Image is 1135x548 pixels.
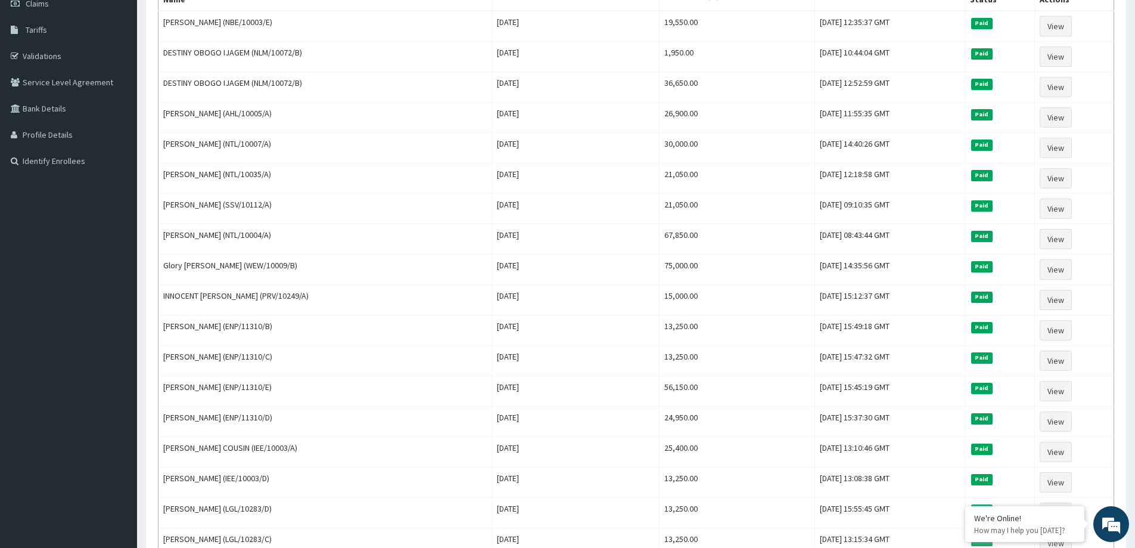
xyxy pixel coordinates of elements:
[158,315,492,346] td: [PERSON_NAME] (ENP/11310/B)
[660,498,815,528] td: 13,250.00
[815,498,965,528] td: [DATE] 15:55:45 GMT
[26,24,47,35] span: Tariffs
[971,474,993,485] span: Paid
[158,194,492,224] td: [PERSON_NAME] (SSV/10112/A)
[492,103,660,133] td: [DATE]
[660,11,815,42] td: 19,550.00
[158,163,492,194] td: [PERSON_NAME] (NTL/10035/A)
[1040,107,1072,128] a: View
[660,376,815,407] td: 56,150.00
[1040,47,1072,67] a: View
[492,376,660,407] td: [DATE]
[1040,138,1072,158] a: View
[815,194,965,224] td: [DATE] 09:10:35 GMT
[492,224,660,255] td: [DATE]
[492,437,660,467] td: [DATE]
[660,194,815,224] td: 21,050.00
[62,67,200,82] div: Chat with us now
[660,407,815,437] td: 24,950.00
[492,133,660,163] td: [DATE]
[195,6,224,35] div: Minimize live chat window
[815,11,965,42] td: [DATE] 12:35:37 GMT
[815,255,965,285] td: [DATE] 14:35:56 GMT
[492,163,660,194] td: [DATE]
[974,513,1075,524] div: We're Online!
[815,133,965,163] td: [DATE] 14:40:26 GMT
[660,467,815,498] td: 13,250.00
[815,224,965,255] td: [DATE] 08:43:44 GMT
[971,79,993,89] span: Paid
[974,525,1075,535] p: How may I help you today?
[6,326,227,367] textarea: Type your message and hit 'Enter'
[815,407,965,437] td: [DATE] 15:37:30 GMT
[971,261,993,272] span: Paid
[815,315,965,346] td: [DATE] 15:49:18 GMT
[815,437,965,467] td: [DATE] 13:10:46 GMT
[660,133,815,163] td: 30,000.00
[492,72,660,103] td: [DATE]
[158,72,492,103] td: DESTINY OBOGO IJAGEM (NLM/10072/B)
[492,42,660,72] td: [DATE]
[492,498,660,528] td: [DATE]
[158,346,492,376] td: [PERSON_NAME] (ENP/11310/C)
[158,103,492,133] td: [PERSON_NAME] (AHL/10005/A)
[971,170,993,181] span: Paid
[158,376,492,407] td: [PERSON_NAME] (ENP/11310/E)
[1040,199,1072,219] a: View
[815,163,965,194] td: [DATE] 12:18:58 GMT
[1040,320,1072,340] a: View
[158,498,492,528] td: [PERSON_NAME] (LGL/10283/D)
[971,109,993,120] span: Paid
[1040,411,1072,432] a: View
[815,42,965,72] td: [DATE] 10:44:04 GMT
[971,48,993,59] span: Paid
[492,346,660,376] td: [DATE]
[158,407,492,437] td: [PERSON_NAME] (ENP/11310/D)
[815,72,965,103] td: [DATE] 12:52:59 GMT
[660,224,815,255] td: 67,850.00
[971,292,993,302] span: Paid
[492,255,660,285] td: [DATE]
[492,467,660,498] td: [DATE]
[1040,472,1072,493] a: View
[971,322,993,333] span: Paid
[69,150,164,271] span: We're online!
[971,140,993,150] span: Paid
[971,444,993,454] span: Paid
[971,231,993,242] span: Paid
[22,60,48,89] img: d_794563401_company_1708531726252_794563401
[971,413,993,424] span: Paid
[1040,381,1072,401] a: View
[1040,503,1072,523] a: View
[1040,351,1072,371] a: View
[1040,16,1072,36] a: View
[1040,168,1072,188] a: View
[492,194,660,224] td: [DATE]
[815,376,965,407] td: [DATE] 15:45:19 GMT
[158,285,492,315] td: INNOCENT [PERSON_NAME] (PRV/10249/A)
[815,346,965,376] td: [DATE] 15:47:32 GMT
[492,11,660,42] td: [DATE]
[971,352,993,363] span: Paid
[1040,77,1072,97] a: View
[815,285,965,315] td: [DATE] 15:12:37 GMT
[492,315,660,346] td: [DATE]
[158,133,492,163] td: [PERSON_NAME] (NTL/10007/A)
[660,103,815,133] td: 26,900.00
[1040,442,1072,462] a: View
[660,163,815,194] td: 21,050.00
[492,407,660,437] td: [DATE]
[1040,229,1072,249] a: View
[815,467,965,498] td: [DATE] 13:08:38 GMT
[971,383,993,394] span: Paid
[158,437,492,467] td: [PERSON_NAME] COUSIN (IEE/10003/A)
[660,42,815,72] td: 1,950.00
[158,11,492,42] td: [PERSON_NAME] (NBE/10003/E)
[971,18,993,29] span: Paid
[971,200,993,211] span: Paid
[660,285,815,315] td: 15,000.00
[660,346,815,376] td: 13,250.00
[815,103,965,133] td: [DATE] 11:55:35 GMT
[660,255,815,285] td: 75,000.00
[660,437,815,467] td: 25,400.00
